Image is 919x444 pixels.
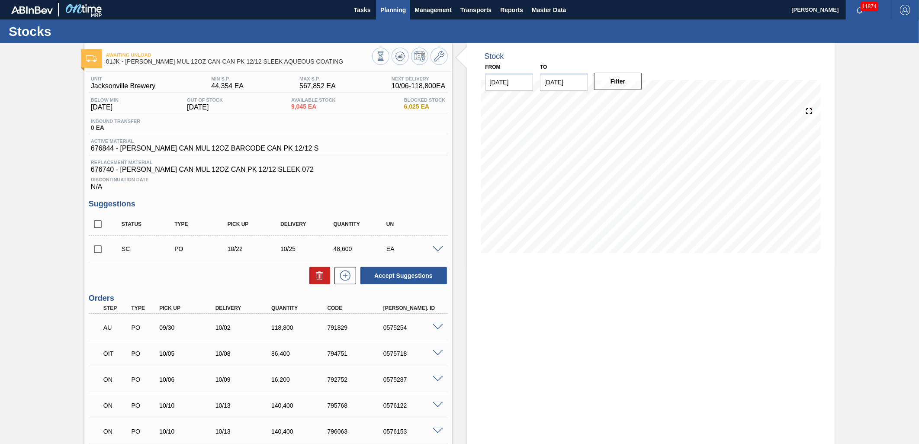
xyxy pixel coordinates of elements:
div: EA [384,245,444,252]
div: UN [384,221,444,227]
img: TNhmsLtSVTkK8tSr43FrP2fwEKptu5GPRR3wAAAABJRU5ErkJggg== [11,6,53,14]
img: Logout [900,5,910,15]
span: 11874 [861,2,878,11]
p: ON [103,428,129,435]
button: Go to Master Data / General [431,48,448,65]
div: 10/08/2025 [213,350,276,357]
span: Replacement Material [91,160,446,165]
div: Code [325,305,389,311]
div: Suggestion Created [119,245,179,252]
div: Pick up [157,305,220,311]
div: Negotiating Order [101,370,131,389]
div: 0575254 [381,324,444,331]
span: 0 EA [91,125,140,131]
span: [DATE] [91,103,119,111]
span: Out Of Stock [187,97,223,103]
div: 10/13/2025 [213,402,276,409]
button: Accept Suggestions [360,267,447,284]
div: Quantity [269,305,332,311]
span: Below Min [91,97,119,103]
div: 10/10/2025 [157,428,220,435]
div: Accept Suggestions [356,266,448,285]
div: [PERSON_NAME]. ID [381,305,444,311]
div: Stock [485,52,504,61]
span: [DATE] [187,103,223,111]
div: Purchase order [129,324,159,331]
span: Transports [460,5,492,15]
span: MAX S.P. [299,76,336,81]
span: 676740 - [PERSON_NAME] CAN MUL 12OZ CAN PK 12/12 SLEEK 072 [91,166,446,174]
input: mm/dd/yyyy [540,74,588,91]
p: ON [103,376,129,383]
span: Unit [91,76,155,81]
button: Filter [594,73,642,90]
div: Pick up [225,221,285,227]
div: 140,400 [269,402,332,409]
span: 9,045 EA [291,103,336,110]
button: Stocks Overview [372,48,389,65]
span: Blocked Stock [404,97,446,103]
div: 10/22/2025 [225,245,285,252]
span: 44,354 EA [211,82,244,90]
div: 796063 [325,428,389,435]
div: 795768 [325,402,389,409]
p: OIT [103,350,129,357]
div: Purchase order [129,428,159,435]
span: 10/06 - 118,800 EA [392,82,446,90]
h3: Orders [89,294,448,303]
span: Inbound Transfer [91,119,140,124]
div: Type [172,221,232,227]
div: 0575718 [381,350,444,357]
div: 10/13/2025 [213,428,276,435]
label: From [485,64,501,70]
span: Planning [380,5,406,15]
div: Status [119,221,179,227]
input: mm/dd/yyyy [485,74,533,91]
div: 0576122 [381,402,444,409]
span: Available Stock [291,97,336,103]
div: Negotiating Order [101,396,131,415]
div: 118,800 [269,324,332,331]
span: Tasks [353,5,372,15]
div: Purchase order [172,245,232,252]
span: MIN S.P. [211,76,244,81]
div: 794751 [325,350,389,357]
p: ON [103,402,129,409]
div: Type [129,305,159,311]
div: 10/10/2025 [157,402,220,409]
div: New suggestion [330,267,356,284]
div: Quantity [331,221,391,227]
span: Active Material [91,138,319,144]
div: 10/25/2025 [278,245,338,252]
div: 0576153 [381,428,444,435]
span: 676844 - [PERSON_NAME] CAN MUL 12OZ BARCODE CAN PK 12/12 S [91,145,319,152]
div: Delete Suggestions [305,267,330,284]
div: Order in transit [101,344,131,363]
div: 10/05/2025 [157,350,220,357]
label: to [540,64,547,70]
div: 10/09/2025 [213,376,276,383]
span: 01JK - CARR MUL 12OZ CAN CAN PK 12/12 SLEEK AQUEOUS COATING [106,58,372,65]
div: Delivery [278,221,338,227]
h3: Suggestions [89,199,448,209]
span: Management [415,5,452,15]
div: Purchase order [129,350,159,357]
div: 48,600 [331,245,391,252]
img: Ícone [86,55,97,62]
div: Purchase order [129,376,159,383]
span: Next Delivery [392,76,446,81]
span: Jacksonville Brewery [91,82,155,90]
button: Schedule Inventory [411,48,428,65]
div: 86,400 [269,350,332,357]
span: 6,025 EA [404,103,446,110]
button: Notifications [846,4,874,16]
div: 09/30/2025 [157,324,220,331]
div: 792752 [325,376,389,383]
span: Discontinuation Date [91,177,446,182]
div: Delivery [213,305,276,311]
div: 10/02/2025 [213,324,276,331]
div: 791829 [325,324,389,331]
div: Purchase order [129,402,159,409]
div: Awaiting Unload [101,318,131,337]
p: AU [103,324,129,331]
